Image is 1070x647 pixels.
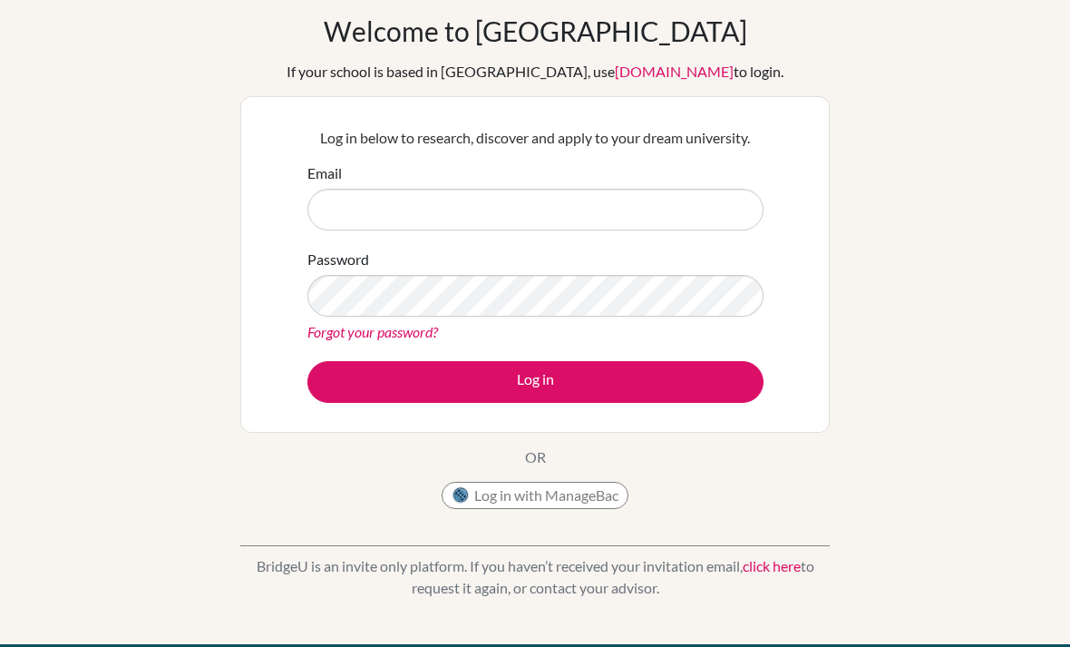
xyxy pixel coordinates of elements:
[307,362,764,404] button: Log in
[615,64,734,81] a: [DOMAIN_NAME]
[240,556,830,600] p: BridgeU is an invite only platform. If you haven’t received your invitation email, to request it ...
[525,447,546,469] p: OR
[287,62,783,83] div: If your school is based in [GEOGRAPHIC_DATA], use to login.
[307,250,369,271] label: Password
[324,15,747,48] h1: Welcome to [GEOGRAPHIC_DATA]
[307,324,438,341] a: Forgot your password?
[307,163,342,185] label: Email
[307,128,764,150] p: Log in below to research, discover and apply to your dream university.
[743,558,801,575] a: click here
[442,483,628,510] button: Log in with ManageBac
